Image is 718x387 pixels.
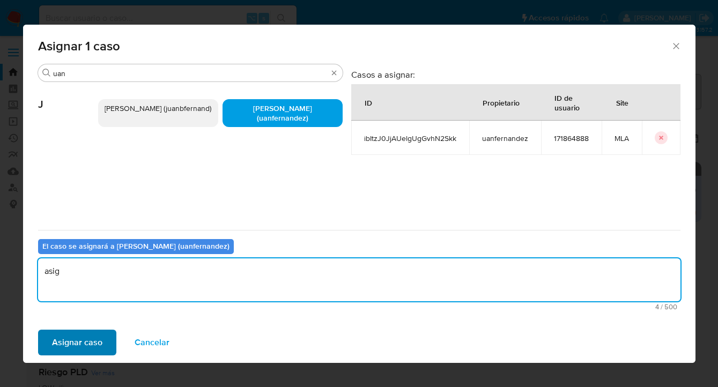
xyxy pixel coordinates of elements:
[542,85,601,120] div: ID de usuario
[615,133,629,143] span: MLA
[253,103,312,123] span: [PERSON_NAME] (uanfernandez)
[98,99,218,127] div: [PERSON_NAME] (juanbfernand)
[121,330,183,355] button: Cancelar
[38,40,671,53] span: Asignar 1 caso
[38,258,680,301] textarea: asig
[671,41,680,50] button: Cerrar ventana
[38,82,98,111] span: J
[351,69,680,80] h3: Casos a asignar:
[554,133,589,143] span: 171864888
[53,69,328,78] input: Buscar analista
[105,103,211,114] span: [PERSON_NAME] (juanbfernand)
[23,25,695,363] div: assign-modal
[223,99,343,127] div: [PERSON_NAME] (uanfernandez)
[41,303,677,310] span: Máximo 500 caracteres
[38,330,116,355] button: Asignar caso
[135,331,169,354] span: Cancelar
[655,131,668,144] button: icon-button
[42,241,230,251] b: El caso se asignará a [PERSON_NAME] (uanfernandez)
[42,69,51,77] button: Buscar
[330,69,338,77] button: Borrar
[482,133,528,143] span: uanfernandez
[52,331,102,354] span: Asignar caso
[603,90,641,115] div: Site
[364,133,456,143] span: ibItzJ0JjAUelgUgGvhN2Skk
[352,90,385,115] div: ID
[470,90,532,115] div: Propietario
